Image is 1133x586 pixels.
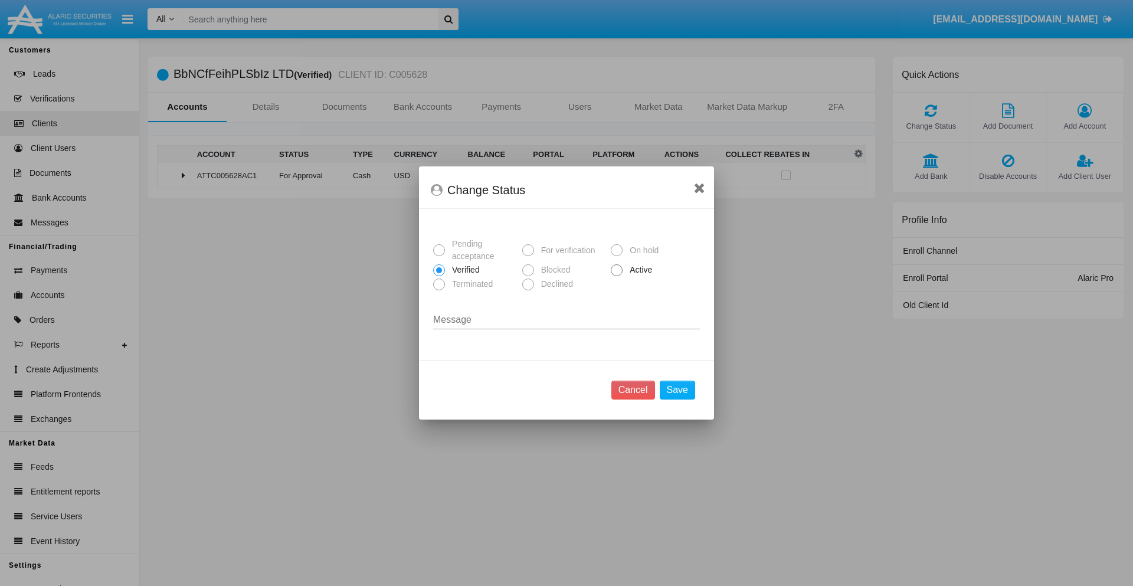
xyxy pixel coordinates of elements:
span: Blocked [534,264,574,276]
span: Verified [445,264,483,276]
span: Declined [534,278,576,290]
span: Active [623,264,655,276]
span: Terminated [445,278,496,290]
div: Change Status [431,181,702,199]
span: For verification [534,244,598,257]
button: Save [660,381,695,400]
span: On hold [623,244,662,257]
button: Cancel [611,381,655,400]
span: Pending acceptance [445,238,518,263]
